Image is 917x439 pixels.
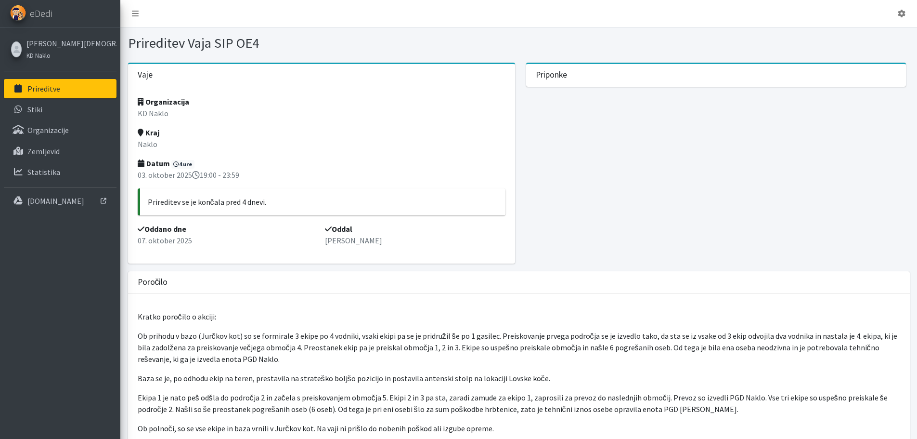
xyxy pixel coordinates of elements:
p: [DOMAIN_NAME] [27,196,84,206]
span: eDedi [30,6,52,21]
h1: Prireditev Vaja SIP OE4 [128,35,516,52]
h3: Priponke [536,70,567,80]
p: Ekipa 1 je nato peš odšla do področja 2 in začela s preiskovanjem območja 5. Ekipi 2 in 3 pa sta,... [138,392,900,415]
span: 4 ure [171,160,195,169]
strong: Organizacija [138,97,189,106]
a: Zemljevid [4,142,116,161]
p: Ob prihodu v bazo (Jurčkov kot) so se formirale 3 ekipe po 4 vodniki, vsaki ekipi pa se je pridru... [138,330,900,365]
strong: Oddal [325,224,352,234]
h3: Poročilo [138,277,168,287]
p: Prireditve [27,84,60,93]
a: [PERSON_NAME][DEMOGRAPHIC_DATA] [26,38,114,49]
p: [PERSON_NAME] [325,235,505,246]
a: Prireditve [4,79,116,98]
p: Organizacije [27,125,69,135]
strong: Datum [138,159,170,168]
p: 03. oktober 2025 19:00 - 23:59 [138,169,506,181]
a: [DOMAIN_NAME] [4,191,116,211]
p: Ob polnoči, so se vse ekipe in baza vrnili v Jurčkov kot. Na vaji ni prišlo do nobenih poškod ali... [138,423,900,434]
p: Naklo [138,138,506,150]
a: Statistika [4,162,116,182]
a: Stiki [4,100,116,119]
h3: Vaje [138,70,153,80]
p: Prireditev se je končala pred 4 dnevi. [148,196,498,208]
strong: Kraj [138,128,159,137]
p: Kratko poročilo o akciji: [138,311,900,322]
strong: Oddano dne [138,224,186,234]
a: Organizacije [4,120,116,140]
p: KD Naklo [138,107,506,119]
small: KD Naklo [26,52,51,59]
p: Statistika [27,167,60,177]
p: Zemljevid [27,146,60,156]
p: Baza se je, po odhodu ekip na teren, prestavila na strateško boljšo pozicijo in postavila antensk... [138,372,900,384]
img: eDedi [10,5,26,21]
p: 07. oktober 2025 [138,235,318,246]
a: KD Naklo [26,49,114,61]
p: Stiki [27,105,42,114]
